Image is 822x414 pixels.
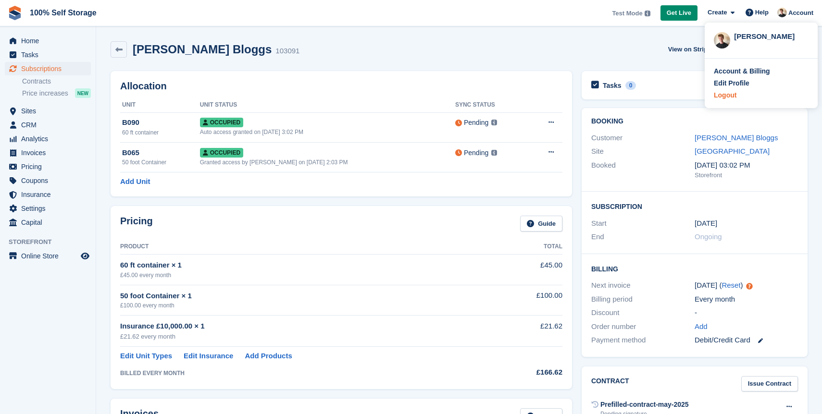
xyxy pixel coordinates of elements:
[714,78,749,88] div: Edit Profile
[660,5,697,21] a: Get Live
[591,307,695,318] div: Discount
[714,66,809,76] a: Account & Billing
[591,218,695,229] div: Start
[520,216,562,231] a: Guide
[591,321,695,332] div: Order number
[21,202,79,215] span: Settings
[664,41,722,57] a: View on Stripe
[695,170,798,180] div: Storefront
[79,250,91,262] a: Preview store
[5,216,91,229] a: menu
[625,81,636,90] div: 0
[695,307,798,318] div: -
[591,201,798,211] h2: Subscription
[120,291,504,302] div: 50 foot Container × 1
[504,255,562,285] td: £45.00
[120,239,504,255] th: Product
[591,376,629,392] h2: Contract
[591,294,695,305] div: Billing period
[695,134,778,142] a: [PERSON_NAME] Bloggs
[200,128,455,136] div: Auto access granted on [DATE] 3:02 PM
[21,132,79,146] span: Analytics
[504,239,562,255] th: Total
[695,218,717,229] time: 2025-08-22 00:00:00 UTC
[21,48,79,61] span: Tasks
[464,148,488,158] div: Pending
[133,43,272,56] h2: [PERSON_NAME] Bloggs
[21,174,79,187] span: Coupons
[21,62,79,75] span: Subscriptions
[120,271,504,280] div: £45.00 every month
[591,146,695,157] div: Site
[5,132,91,146] a: menu
[5,249,91,263] a: menu
[714,90,736,100] div: Logout
[5,48,91,61] a: menu
[708,8,727,17] span: Create
[612,9,642,18] span: Test Mode
[184,351,233,362] a: Edit Insurance
[26,5,100,21] a: 100% Self Storage
[245,351,292,362] a: Add Products
[741,376,798,392] a: Issue Contract
[5,160,91,173] a: menu
[5,34,91,48] a: menu
[200,158,455,167] div: Granted access by [PERSON_NAME] on [DATE] 2:03 PM
[464,118,488,128] div: Pending
[755,8,769,17] span: Help
[5,62,91,75] a: menu
[21,160,79,173] span: Pricing
[120,216,153,231] h2: Pricing
[491,120,497,125] img: icon-info-grey-7440780725fd019a000dd9b08b2336e03edf1995a4989e88bcd33f0948082b44.svg
[122,117,200,128] div: B090
[122,147,200,158] div: B065
[21,249,79,263] span: Online Store
[200,97,455,113] th: Unit Status
[21,118,79,132] span: CRM
[5,174,91,187] a: menu
[714,90,809,100] a: Logout
[695,335,798,346] div: Debit/Credit Card
[491,150,497,156] img: icon-info-grey-7440780725fd019a000dd9b08b2336e03edf1995a4989e88bcd33f0948082b44.svg
[591,133,695,144] div: Customer
[120,321,504,332] div: Insurance £10,000.00 × 1
[5,188,91,201] a: menu
[591,118,798,125] h2: Booking
[122,128,200,137] div: 60 ft container
[591,231,695,243] div: End
[504,316,562,347] td: £21.62
[695,160,798,171] div: [DATE] 03:02 PM
[22,77,91,86] a: Contracts
[9,237,96,247] span: Storefront
[120,351,172,362] a: Edit Unit Types
[777,8,787,17] img: Oliver
[120,81,562,92] h2: Allocation
[122,158,200,167] div: 50 foot Container
[591,335,695,346] div: Payment method
[667,8,691,18] span: Get Live
[120,260,504,271] div: 60 ft container × 1
[22,88,91,98] a: Price increases NEW
[504,285,562,315] td: £100.00
[695,232,722,241] span: Ongoing
[21,188,79,201] span: Insurance
[745,282,754,291] div: Tooltip anchor
[695,294,798,305] div: Every month
[200,118,243,127] span: Occupied
[455,97,528,113] th: Sync Status
[695,321,708,332] a: Add
[591,280,695,291] div: Next invoice
[695,280,798,291] div: [DATE] ( )
[5,202,91,215] a: menu
[591,264,798,273] h2: Billing
[22,89,68,98] span: Price increases
[75,88,91,98] div: NEW
[504,367,562,378] div: £166.62
[603,81,622,90] h2: Tasks
[120,176,150,187] a: Add Unit
[734,31,809,40] div: [PERSON_NAME]
[5,104,91,118] a: menu
[8,6,22,20] img: stora-icon-8386f47178a22dfd0bd8f6a31ec36ba5ce8667c1dd55bd0f319d3a0aa187defe.svg
[695,147,770,155] a: [GEOGRAPHIC_DATA]
[722,281,740,289] a: Reset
